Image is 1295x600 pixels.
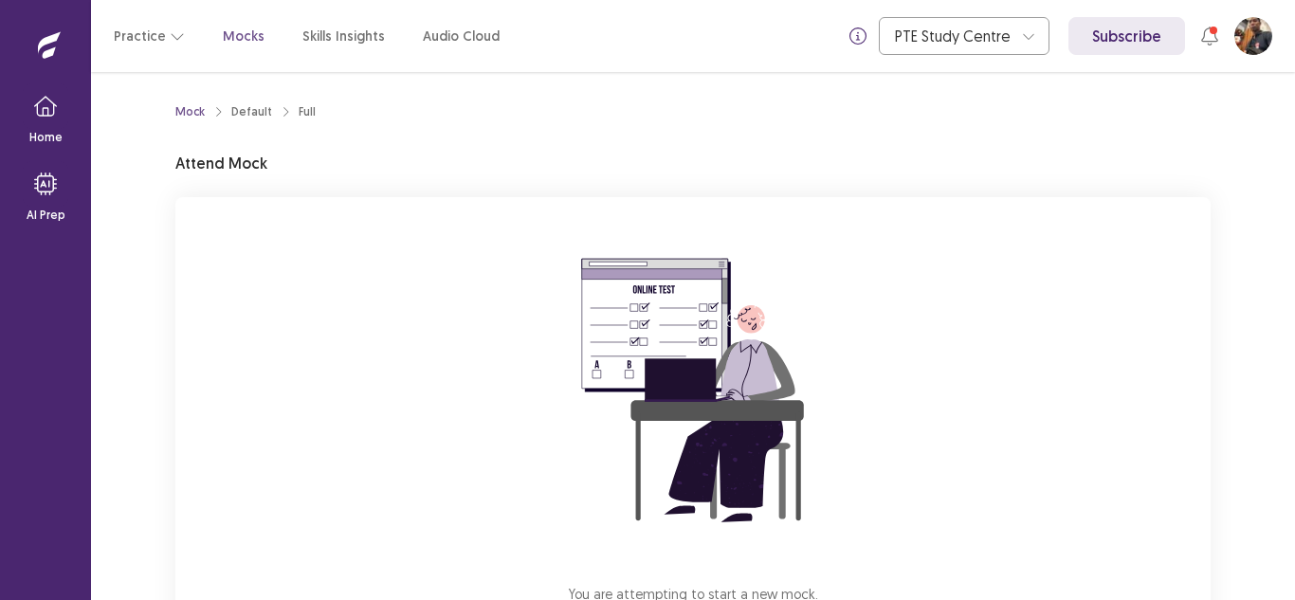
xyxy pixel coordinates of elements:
[29,129,63,146] p: Home
[175,103,316,120] nav: breadcrumb
[522,220,864,561] img: attend-mock
[1068,17,1185,55] a: Subscribe
[175,152,267,174] p: Attend Mock
[299,103,316,120] div: Full
[423,27,500,46] a: Audio Cloud
[114,19,185,53] button: Practice
[175,103,205,120] a: Mock
[1234,17,1272,55] button: User Profile Image
[841,19,875,53] button: info
[231,103,272,120] div: Default
[302,27,385,46] a: Skills Insights
[223,27,264,46] a: Mocks
[27,207,65,224] p: AI Prep
[895,18,1012,54] div: PTE Study Centre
